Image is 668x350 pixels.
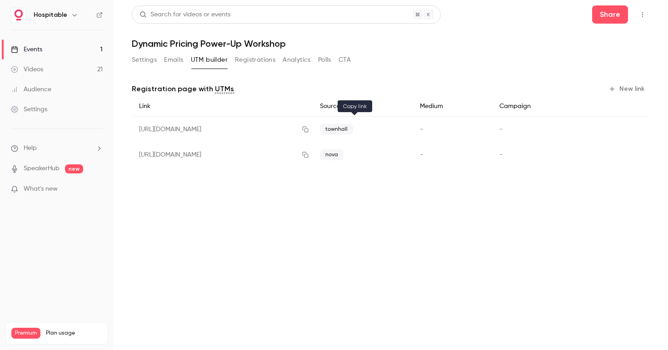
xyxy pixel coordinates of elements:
[132,38,650,49] h1: Dynamic Pricing Power-Up Workshop
[11,105,47,114] div: Settings
[11,85,51,94] div: Audience
[191,53,228,67] button: UTM builder
[499,126,503,133] span: -
[313,96,413,117] div: Source
[132,53,157,67] button: Settings
[420,152,423,158] span: -
[24,143,37,153] span: Help
[215,84,234,94] a: UTMs
[11,65,43,74] div: Videos
[413,96,492,117] div: Medium
[11,8,26,22] img: Hospitable
[65,164,83,173] span: new
[132,84,234,94] p: Registration page with
[34,10,67,20] h6: Hospitable
[11,143,103,153] li: help-dropdown-opener
[46,330,102,337] span: Plan usage
[24,164,60,173] a: SpeakerHub
[24,184,58,194] span: What's new
[492,96,588,117] div: Campaign
[132,117,313,143] div: [URL][DOMAIN_NAME]
[320,149,344,160] span: nova
[132,96,313,117] div: Link
[11,45,42,54] div: Events
[140,10,230,20] div: Search for videos or events
[420,126,423,133] span: -
[235,53,275,67] button: Registrations
[132,142,313,168] div: [URL][DOMAIN_NAME]
[339,53,351,67] button: CTA
[592,5,628,24] button: Share
[164,53,183,67] button: Emails
[283,53,311,67] button: Analytics
[320,124,353,135] span: townhall
[11,328,40,339] span: Premium
[499,152,503,158] span: -
[605,82,650,96] button: New link
[318,53,331,67] button: Polls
